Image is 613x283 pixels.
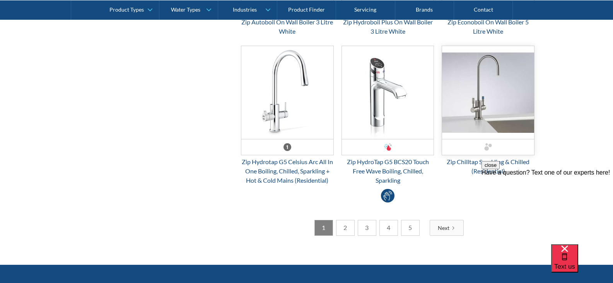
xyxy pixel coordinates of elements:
div: Next [438,224,449,232]
a: 3 [358,220,376,236]
iframe: podium webchat widget prompt [482,161,613,254]
a: 5 [401,220,420,236]
a: 2 [336,220,355,236]
div: Zip Hydroboil Plus On Wall Boiler 3 Litre White [342,17,434,36]
div: Water Types [171,6,200,13]
div: List [241,220,535,236]
a: Zip HydroTap G5 BCS20 Touch Free Wave Boiling, Chilled, SparklingZip HydroTap G5 BCS20 Touch Free... [342,46,434,185]
div: Product Types [109,6,144,13]
div: Zip Chilltap Sparkling & Chilled (Residential) [442,157,534,176]
a: 1 [314,220,333,236]
a: Next Page [430,220,464,236]
a: Zip Hydrotap G5 Celsius Arc All In One Boiling, Chilled, Sparkling + Hot & Cold Mains (Residentia... [241,46,334,185]
a: Zip Chilltap Sparkling & Chilled (Residential)Zip Chilltap Sparkling & Chilled (Residential) [442,46,534,176]
div: Zip Hydrotap G5 Celsius Arc All In One Boiling, Chilled, Sparkling + Hot & Cold Mains (Residential) [241,157,334,185]
a: 4 [379,220,398,236]
img: Zip Chilltap Sparkling & Chilled (Residential) [442,46,534,139]
iframe: podium webchat widget bubble [551,244,613,283]
img: Zip HydroTap G5 BCS20 Touch Free Wave Boiling, Chilled, Sparkling [342,46,434,139]
img: Zip Hydrotap G5 Celsius Arc All In One Boiling, Chilled, Sparkling + Hot & Cold Mains (Residential) [241,46,333,139]
div: Industries [233,6,257,13]
div: Zip Econoboil On Wall Boiler 5 Litre White [442,17,534,36]
div: Zip Autoboil On Wall Boiler 3 Litre White [241,17,334,36]
div: Zip HydroTap G5 BCS20 Touch Free Wave Boiling, Chilled, Sparkling [342,157,434,185]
